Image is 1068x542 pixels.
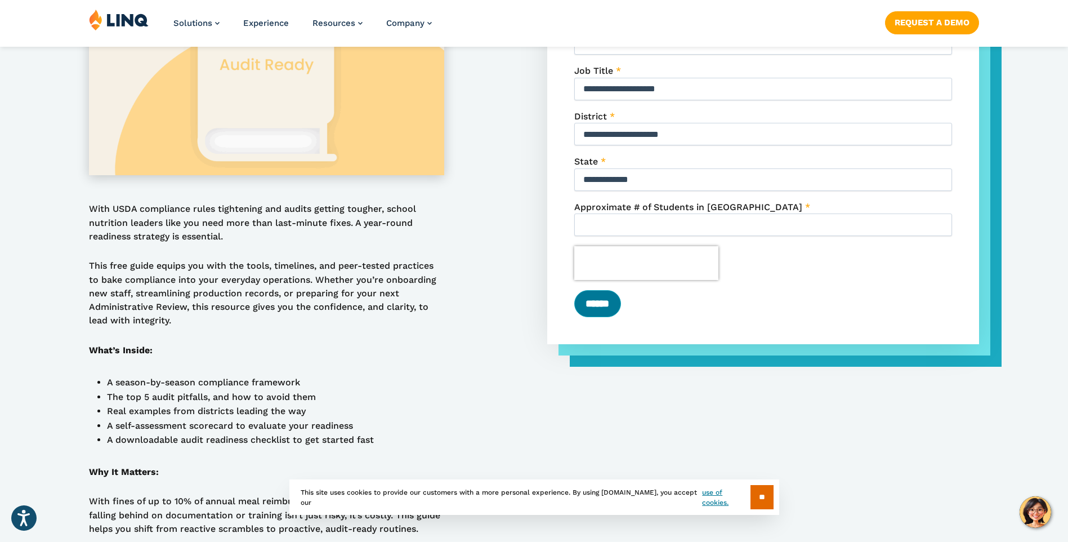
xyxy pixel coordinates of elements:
span: Approximate # of Students in [GEOGRAPHIC_DATA] [574,202,802,212]
li: Real examples from districts leading the way [107,404,444,419]
span: Job Title [574,65,613,76]
span: State [574,156,598,167]
span: Resources [312,18,355,28]
p: With fines of up to 10% of annual meal reimbursements for repeat violations, falling behind on do... [89,495,444,536]
a: Experience [243,18,289,28]
span: Solutions [173,18,212,28]
li: A season-by-season compliance framework [107,375,444,390]
li: A self-assessment scorecard to evaluate your readiness [107,419,444,433]
p: This free guide equips you with the tools, timelines, and peer-tested practices to bake complianc... [89,259,444,328]
a: Company [386,18,432,28]
strong: Why It Matters: [89,467,159,477]
a: Resources [312,18,363,28]
div: This site uses cookies to provide our customers with a more personal experience. By using [DOMAIN... [289,479,779,515]
p: With USDA compliance rules tightening and audits getting tougher, school nutrition leaders like y... [89,202,444,243]
span: Company [386,18,424,28]
li: A downloadable audit readiness checklist to get started fast [107,433,444,447]
strong: What’s Inside: [89,345,153,356]
span: District [574,111,607,122]
iframe: reCAPTCHA [574,246,718,280]
a: use of cookies. [702,487,750,508]
button: Hello, have a question? Let’s chat. [1020,496,1051,528]
li: The top 5 audit pitfalls, and how to avoid them [107,390,444,405]
a: Request a Demo [885,11,979,34]
a: Solutions [173,18,220,28]
nav: Button Navigation [885,9,979,34]
img: LINQ | K‑12 Software [89,9,149,30]
nav: Primary Navigation [173,9,432,46]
